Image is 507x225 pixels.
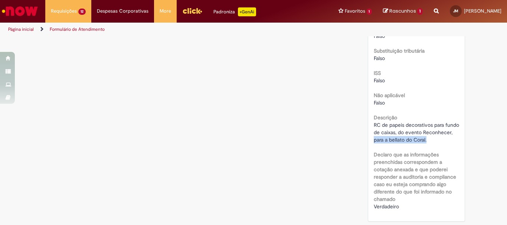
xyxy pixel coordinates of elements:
[8,26,34,32] a: Página inicial
[50,26,105,32] a: Formulário de Atendimento
[374,114,397,121] b: Descrição
[374,151,456,202] b: Declaro que as informações preenchidas correspondem a cotação anexada e que poderei responder a a...
[182,5,202,16] img: click_logo_yellow_360x200.png
[389,7,416,14] span: Rascunhos
[238,7,256,16] p: +GenAi
[464,8,501,14] span: [PERSON_NAME]
[160,7,171,15] span: More
[374,55,385,62] span: Falso
[374,77,385,84] span: Falso
[374,92,405,99] b: Não aplicável
[374,33,385,39] span: Falso
[383,8,423,15] a: Rascunhos
[374,70,381,76] b: ISS
[374,47,425,54] b: Substituição tributária
[417,8,423,15] span: 1
[213,7,256,16] div: Padroniza
[453,9,458,13] span: JM
[374,122,461,143] span: RC de papeis decorativos para fundo de caixas, do evento Reconhecer, para a bellato do Coral.
[1,4,39,19] img: ServiceNow
[374,99,385,106] span: Falso
[97,7,148,15] span: Despesas Corporativas
[367,9,372,15] span: 1
[78,9,86,15] span: 12
[6,23,333,36] ul: Trilhas de página
[345,7,365,15] span: Favoritos
[51,7,77,15] span: Requisições
[374,203,399,210] span: Verdadeiro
